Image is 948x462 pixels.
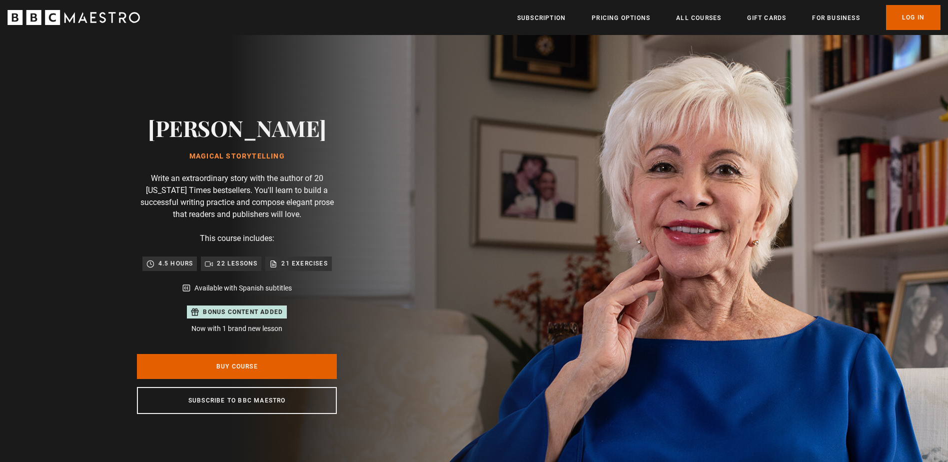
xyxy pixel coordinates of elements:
a: Subscribe to BBC Maestro [137,387,337,414]
h2: [PERSON_NAME] [148,115,326,140]
p: This course includes: [200,232,274,244]
a: All Courses [676,13,721,23]
a: Subscription [517,13,566,23]
a: Buy Course [137,354,337,379]
p: Available with Spanish subtitles [194,283,292,293]
p: 4.5 hours [158,258,193,268]
a: Gift Cards [747,13,786,23]
a: Pricing Options [592,13,650,23]
a: For business [812,13,860,23]
nav: Primary [517,5,941,30]
svg: BBC Maestro [7,10,140,25]
a: Log In [886,5,941,30]
h1: Magical Storytelling [148,152,326,160]
p: Now with 1 brand new lesson [187,323,287,334]
p: 22 lessons [217,258,257,268]
p: Write an extraordinary story with the author of 20 [US_STATE] Times bestsellers. You'll learn to ... [137,172,337,220]
p: Bonus content added [203,307,283,316]
p: 21 exercises [281,258,327,268]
